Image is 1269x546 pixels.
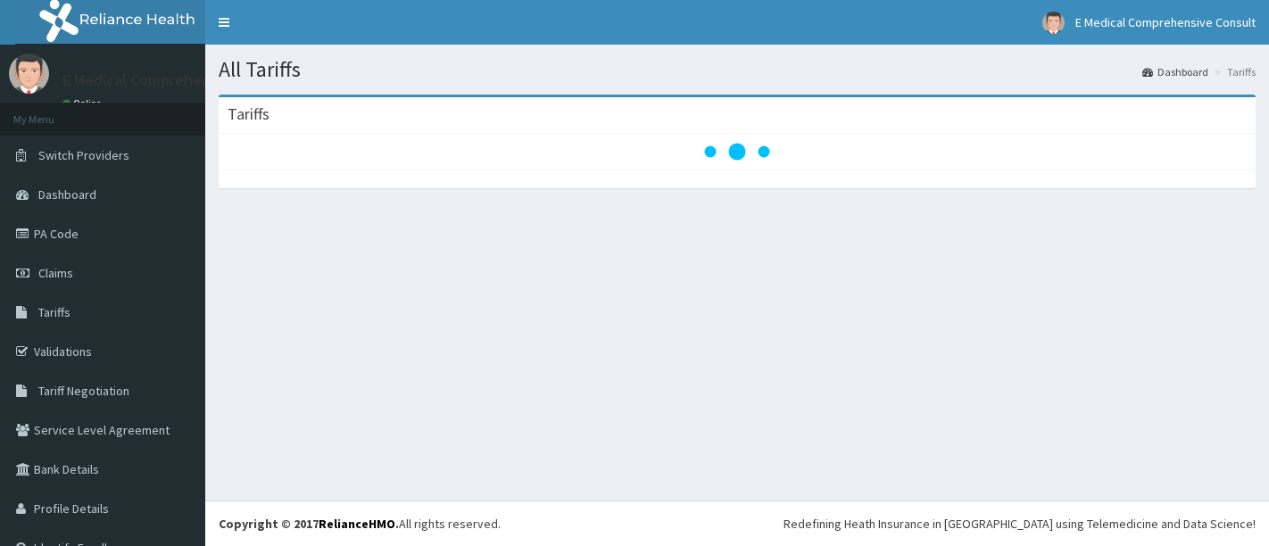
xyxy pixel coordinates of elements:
[1075,14,1256,30] span: E Medical Comprehensive Consult
[1142,64,1208,79] a: Dashboard
[701,116,773,187] svg: audio-loading
[228,106,270,122] h3: Tariffs
[38,186,96,203] span: Dashboard
[1210,64,1256,79] li: Tariffs
[205,500,1269,546] footer: All rights reserved.
[1042,12,1065,34] img: User Image
[38,265,73,281] span: Claims
[38,304,70,320] span: Tariffs
[62,97,105,110] a: Online
[219,516,399,532] strong: Copyright © 2017 .
[62,72,295,88] p: E Medical Comprehensive Consult
[38,147,129,163] span: Switch Providers
[219,58,1256,81] h1: All Tariffs
[784,515,1256,533] div: Redefining Heath Insurance in [GEOGRAPHIC_DATA] using Telemedicine and Data Science!
[9,54,49,94] img: User Image
[319,516,395,532] a: RelianceHMO
[38,383,129,399] span: Tariff Negotiation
